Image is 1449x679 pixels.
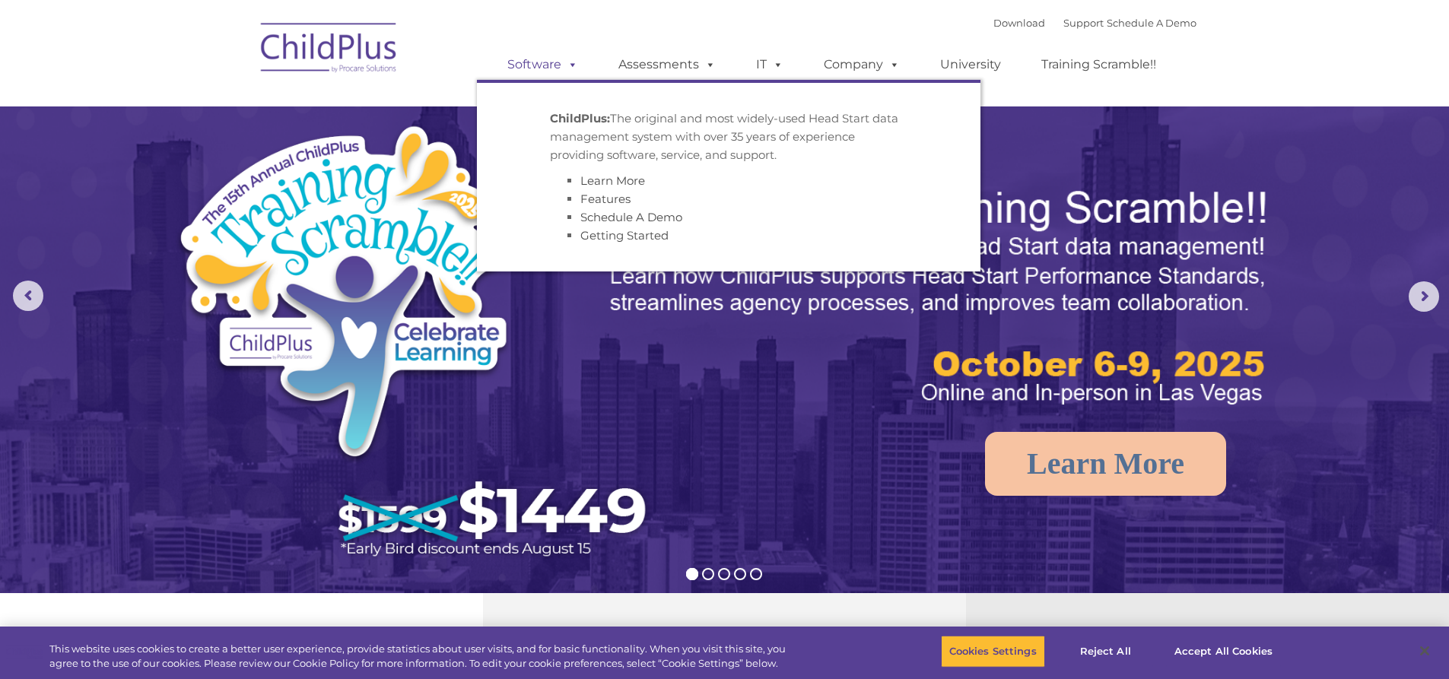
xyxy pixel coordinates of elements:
a: Download [993,17,1045,29]
button: Cookies Settings [941,636,1045,668]
button: Reject All [1058,636,1153,668]
a: Assessments [603,49,731,80]
a: Support [1063,17,1104,29]
a: Company [809,49,915,80]
span: Phone number [211,163,276,174]
a: Schedule A Demo [580,210,682,224]
font: | [993,17,1196,29]
p: The original and most widely-used Head Start data management system with over 35 years of experie... [550,109,907,164]
button: Close [1408,634,1441,668]
a: Learn More [580,173,645,188]
span: Last name [211,100,258,112]
a: Schedule A Demo [1107,17,1196,29]
a: University [925,49,1016,80]
button: Accept All Cookies [1166,636,1281,668]
a: Software [492,49,593,80]
strong: ChildPlus: [550,111,610,125]
a: Learn More [985,432,1226,496]
a: Getting Started [580,228,669,243]
a: IT [741,49,799,80]
img: ChildPlus by Procare Solutions [253,12,405,88]
div: This website uses cookies to create a better user experience, provide statistics about user visit... [49,642,797,671]
a: Features [580,192,631,206]
a: Training Scramble!! [1026,49,1171,80]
